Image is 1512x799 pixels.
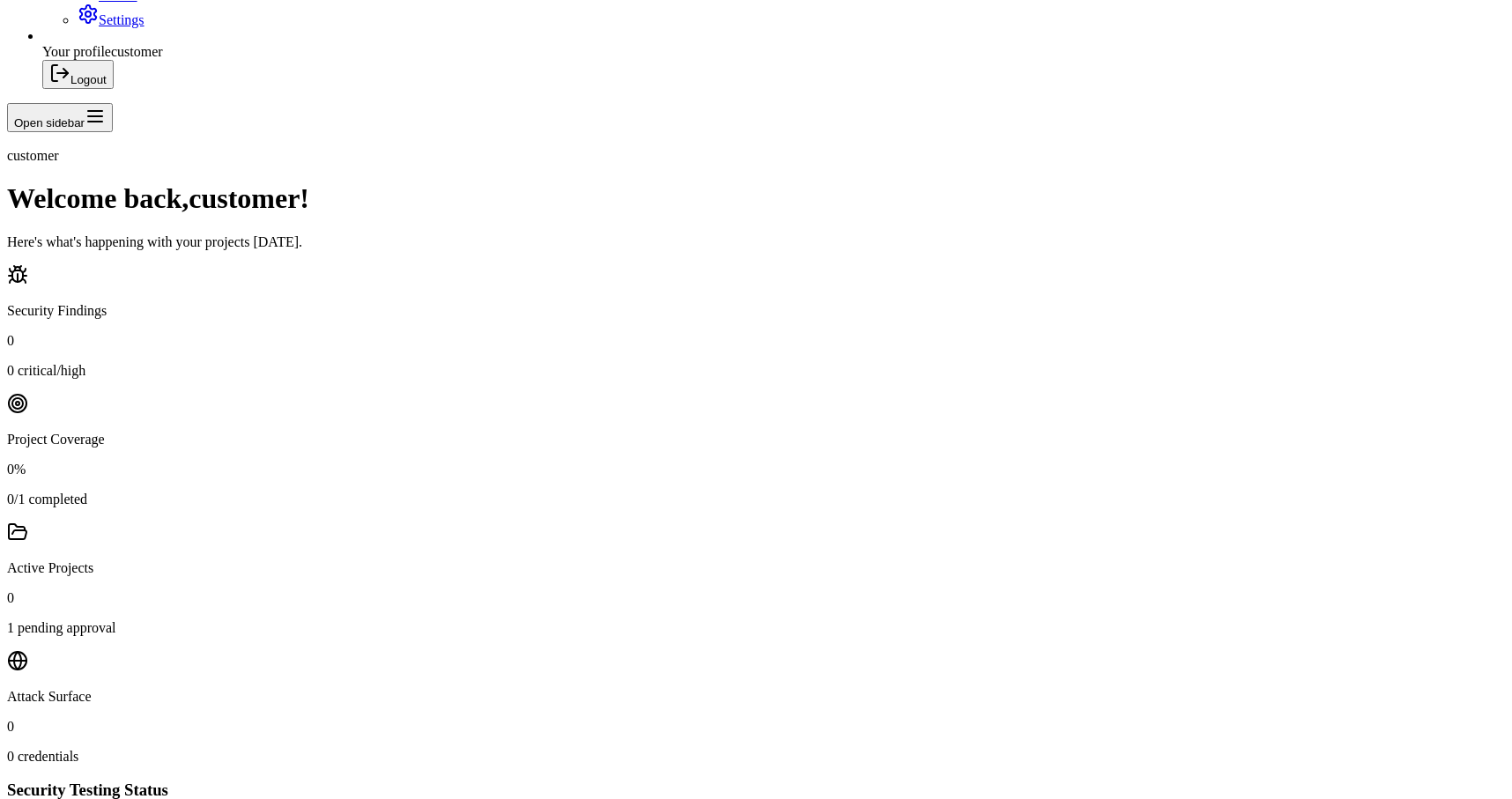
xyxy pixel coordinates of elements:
[7,103,113,132] button: Open sidebar
[14,116,85,129] span: Open sidebar
[42,60,114,89] button: Logout
[7,234,1505,250] p: Here's what's happening with your projects [DATE].
[7,689,1505,705] p: Attack Surface
[7,432,1505,448] p: Project Coverage
[7,148,59,163] span: customer
[7,182,1505,215] h1: Welcome back, customer !
[7,560,1505,576] p: Active Projects
[7,363,1505,379] p: 0 critical/high
[111,44,163,59] span: customer
[78,12,145,27] a: Settings
[7,590,1505,606] p: 0
[42,44,111,59] span: Your profile
[7,719,1505,735] p: 0
[7,462,1505,477] p: 0%
[7,749,1505,765] p: 0 credentials
[7,303,1505,319] p: Security Findings
[7,492,1505,507] p: 0/1 completed
[7,620,1505,636] p: 1 pending approval
[7,333,1505,349] p: 0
